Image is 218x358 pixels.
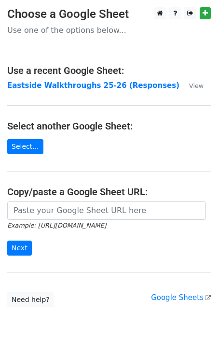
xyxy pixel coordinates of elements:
small: View [189,82,204,89]
h4: Copy/paste a Google Sheet URL: [7,186,211,198]
a: Select... [7,139,43,154]
p: Use one of the options below... [7,25,211,35]
small: Example: [URL][DOMAIN_NAME] [7,222,106,229]
a: View [179,81,204,90]
h3: Choose a Google Sheet [7,7,211,21]
h4: Use a recent Google Sheet: [7,65,211,76]
a: Eastside Walkthroughs 25-26 (Responses) [7,81,179,90]
input: Next [7,241,32,256]
h4: Select another Google Sheet: [7,120,211,132]
a: Google Sheets [151,293,211,302]
a: Need help? [7,292,54,307]
input: Paste your Google Sheet URL here [7,201,206,220]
